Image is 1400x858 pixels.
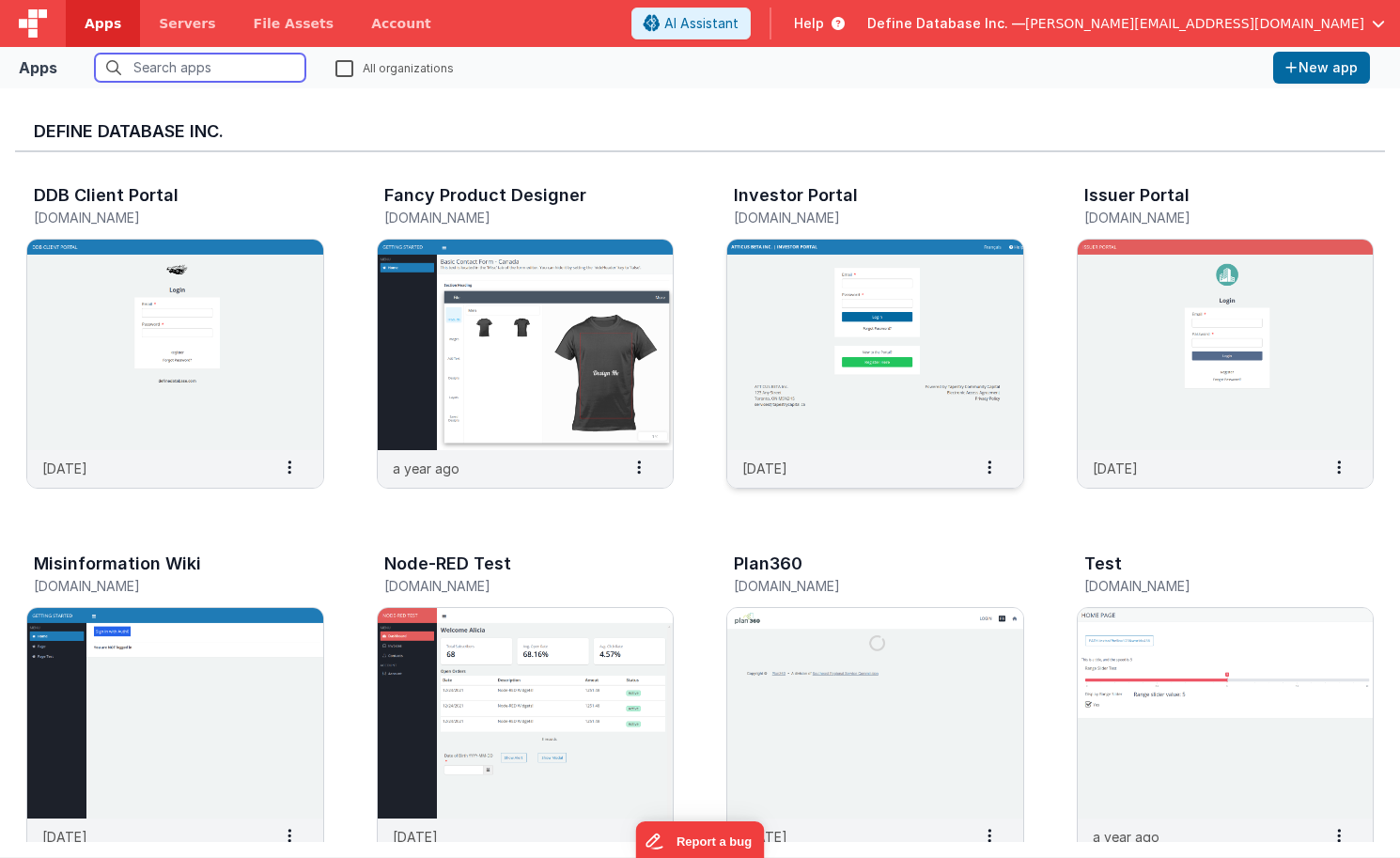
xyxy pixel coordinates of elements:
span: AI Assistant [664,14,739,33]
p: [DATE] [742,827,787,847]
h3: Test [1084,554,1122,573]
input: Search apps [95,54,305,82]
h3: Define Database Inc. [34,122,1366,141]
h3: Issuer Portal [1084,186,1190,205]
p: [DATE] [393,827,438,847]
h5: [DOMAIN_NAME] [384,211,628,225]
p: [DATE] [42,459,87,478]
h5: [DOMAIN_NAME] [734,579,977,593]
h3: Plan360 [734,554,802,573]
p: [DATE] [42,827,87,847]
span: Define Database Inc. — [867,14,1025,33]
span: [PERSON_NAME][EMAIL_ADDRESS][DOMAIN_NAME] [1025,14,1364,33]
p: a year ago [1093,827,1159,847]
h5: [DOMAIN_NAME] [34,579,277,593]
h5: [DOMAIN_NAME] [734,211,977,225]
h3: Node-RED Test [384,554,511,573]
span: File Assets [254,14,334,33]
span: Apps [85,14,121,33]
span: Help [794,14,824,33]
h5: [DOMAIN_NAME] [1084,211,1328,225]
h3: Fancy Product Designer [384,186,586,205]
span: Servers [159,14,215,33]
p: [DATE] [1093,459,1138,478]
button: AI Assistant [631,8,751,39]
h3: DDB Client Portal [34,186,179,205]
button: Define Database Inc. — [PERSON_NAME][EMAIL_ADDRESS][DOMAIN_NAME] [867,14,1385,33]
p: [DATE] [742,459,787,478]
div: Apps [19,56,57,79]
h3: Investor Portal [734,186,858,205]
h3: Misinformation Wiki [34,554,201,573]
label: All organizations [335,58,454,76]
p: a year ago [393,459,459,478]
h5: [DOMAIN_NAME] [1084,579,1328,593]
h5: [DOMAIN_NAME] [34,211,277,225]
button: New app [1273,52,1370,84]
h5: [DOMAIN_NAME] [384,579,628,593]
